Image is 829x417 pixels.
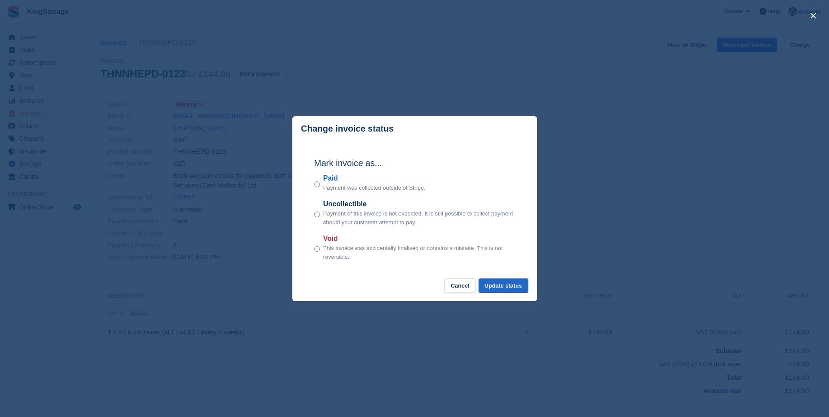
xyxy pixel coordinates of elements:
[314,156,515,170] h2: Mark invoice as...
[323,244,515,261] p: This invoice was accidentally finalised or contains a mistake. This is not reversible.
[323,184,426,192] p: Payment was collected outside of Stripe.
[323,173,426,184] label: Paid
[301,124,394,134] p: Change invoice status
[323,233,515,244] label: Void
[323,199,515,209] label: Uncollectible
[323,209,515,226] p: Payment of this invoice is not expected. It is still possible to collect payment should your cust...
[806,9,820,23] button: close
[479,278,528,293] button: Update status
[444,278,475,293] button: Cancel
